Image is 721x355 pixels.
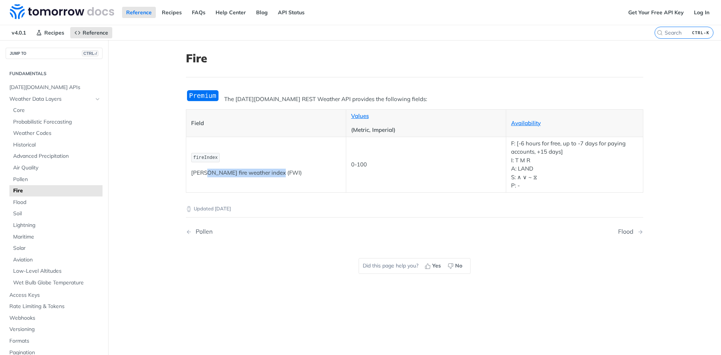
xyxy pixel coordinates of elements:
[191,169,341,177] p: [PERSON_NAME] fire weather index (FWI)
[9,254,103,266] a: Aviation
[13,210,101,218] span: Soil
[192,228,213,235] div: Pollen
[186,51,643,65] h1: Fire
[618,228,643,235] a: Next Page: Flood
[211,7,250,18] a: Help Center
[6,335,103,347] a: Formats
[8,27,30,38] span: v4.0.1
[13,267,101,275] span: Low-Level Altitudes
[274,7,309,18] a: API Status
[122,7,156,18] a: Reference
[9,174,103,185] a: Pollen
[9,185,103,196] a: Fire
[690,29,711,36] kbd: CTRL-K
[9,292,101,299] span: Access Keys
[70,27,112,38] a: Reference
[624,7,688,18] a: Get Your Free API Key
[9,231,103,243] a: Maritime
[432,262,441,270] span: Yes
[9,337,101,345] span: Formats
[9,151,103,162] a: Advanced Precipitation
[6,301,103,312] a: Rate Limiting & Tokens
[351,160,501,169] p: 0-100
[9,277,103,289] a: Wet Bulb Globe Temperature
[445,260,466,272] button: No
[44,29,64,36] span: Recipes
[6,82,103,93] a: [DATE][DOMAIN_NAME] APIs
[186,95,643,104] p: The [DATE][DOMAIN_NAME] REST Weather API provides the following fields:
[9,314,101,322] span: Webhooks
[618,228,637,235] div: Flood
[6,290,103,301] a: Access Keys
[690,7,713,18] a: Log In
[351,126,501,134] p: (Metric, Imperial)
[455,262,462,270] span: No
[186,228,382,235] a: Previous Page: Pollen
[13,279,101,287] span: Wet Bulb Globe Temperature
[193,155,218,160] span: fireIndex
[13,245,101,252] span: Solar
[82,50,98,56] span: CTRL-/
[511,119,541,127] a: Availability
[657,30,663,36] svg: Search
[10,4,114,19] img: Tomorrow.io Weather API Docs
[9,84,101,91] span: [DATE][DOMAIN_NAME] APIs
[32,27,68,38] a: Recipes
[186,205,643,213] p: Updated [DATE]
[9,162,103,174] a: Air Quality
[9,220,103,231] a: Lightning
[359,258,471,274] div: Did this page help you?
[13,107,101,114] span: Core
[13,176,101,183] span: Pollen
[6,94,103,105] a: Weather Data LayersHide subpages for Weather Data Layers
[351,112,369,119] a: Values
[9,326,101,333] span: Versioning
[13,233,101,241] span: Maritime
[95,96,101,102] button: Hide subpages for Weather Data Layers
[13,256,101,264] span: Aviation
[13,153,101,160] span: Advanced Precipitation
[9,116,103,128] a: Probabilistic Forecasting
[9,139,103,151] a: Historical
[9,243,103,254] a: Solar
[9,105,103,116] a: Core
[13,222,101,229] span: Lightning
[191,119,341,128] p: Field
[13,118,101,126] span: Probabilistic Forecasting
[511,139,638,190] p: F: [-6 hours for free, up to -7 days for paying accounts, +15 days] I: T M R A: LAND S: ∧ ∨ ~ ⧖ P: -
[13,141,101,149] span: Historical
[9,303,101,310] span: Rate Limiting & Tokens
[158,7,186,18] a: Recipes
[6,324,103,335] a: Versioning
[9,266,103,277] a: Low-Level Altitudes
[13,199,101,206] span: Flood
[252,7,272,18] a: Blog
[6,48,103,59] button: JUMP TOCTRL-/
[9,208,103,219] a: Soil
[13,164,101,172] span: Air Quality
[186,221,643,243] nav: Pagination Controls
[188,7,210,18] a: FAQs
[9,128,103,139] a: Weather Codes
[83,29,108,36] span: Reference
[6,313,103,324] a: Webhooks
[13,130,101,137] span: Weather Codes
[422,260,445,272] button: Yes
[9,197,103,208] a: Flood
[9,95,93,103] span: Weather Data Layers
[13,187,101,195] span: Fire
[6,70,103,77] h2: Fundamentals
